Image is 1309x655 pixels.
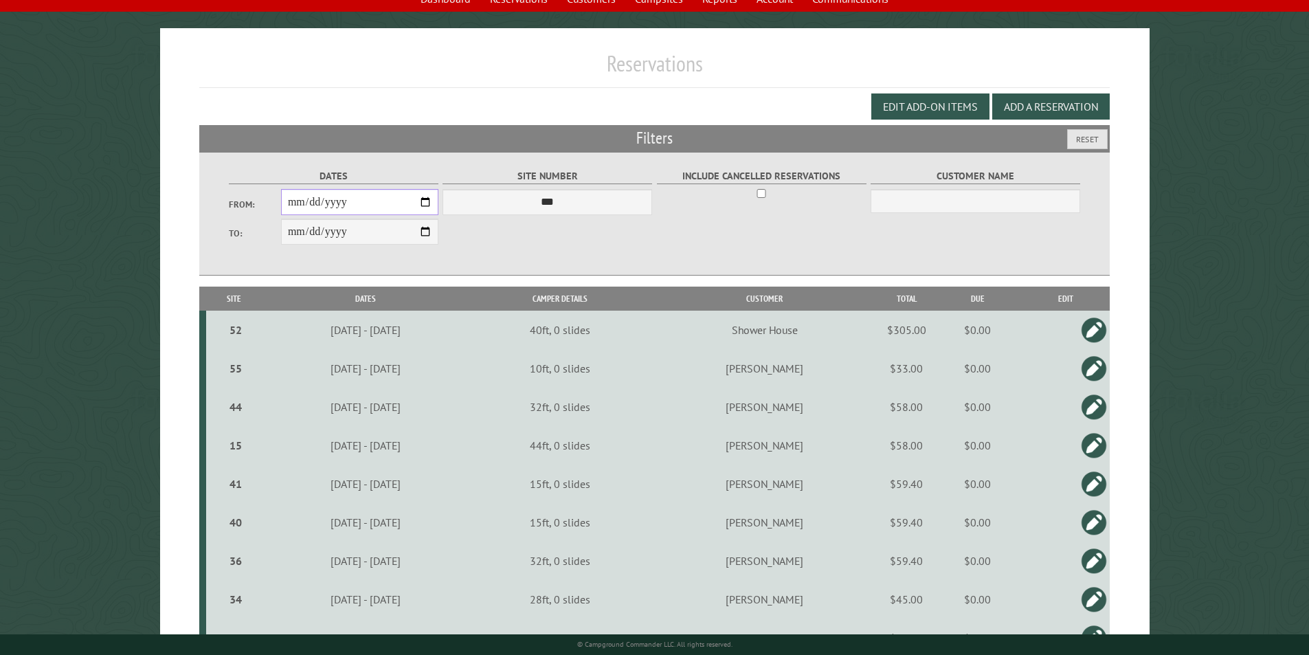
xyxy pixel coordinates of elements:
div: [DATE] - [DATE] [264,631,467,645]
th: Due [934,287,1021,311]
td: $45.00 [879,580,934,619]
div: [DATE] - [DATE] [264,515,467,529]
label: Customer Name [871,168,1080,184]
div: 40 [212,515,260,529]
button: Edit Add-on Items [871,93,989,120]
button: Add a Reservation [992,93,1110,120]
div: [DATE] - [DATE] [264,400,467,414]
td: $0.00 [934,465,1021,503]
div: 41 [212,631,260,645]
td: 32ft, 0 slides [469,542,650,580]
td: Shower House [650,311,879,349]
label: Dates [229,168,438,184]
td: $0.00 [934,426,1021,465]
td: $58.00 [879,426,934,465]
div: 15 [212,438,260,452]
td: $33.00 [879,349,934,388]
td: [PERSON_NAME] [650,542,879,580]
div: 41 [212,477,260,491]
div: [DATE] - [DATE] [264,438,467,452]
h1: Reservations [199,50,1110,88]
th: Site [206,287,262,311]
h2: Filters [199,125,1110,151]
div: [DATE] - [DATE] [264,477,467,491]
td: $305.00 [879,311,934,349]
label: Site Number [443,168,652,184]
div: [DATE] - [DATE] [264,323,467,337]
td: $59.40 [879,542,934,580]
label: To: [229,227,281,240]
td: $0.00 [934,349,1021,388]
td: 32ft, 0 slides [469,388,650,426]
td: 40ft, 0 slides [469,311,650,349]
td: [PERSON_NAME] [650,503,879,542]
div: [DATE] - [DATE] [264,592,467,606]
button: Reset [1067,129,1108,149]
small: © Campground Commander LLC. All rights reserved. [577,640,732,649]
div: 55 [212,362,260,375]
th: Customer [650,287,879,311]
td: [PERSON_NAME] [650,388,879,426]
label: Include Cancelled Reservations [657,168,866,184]
td: $0.00 [934,311,1021,349]
td: $59.40 [879,503,934,542]
th: Edit [1021,287,1110,311]
th: Total [879,287,934,311]
div: 36 [212,554,260,568]
div: 34 [212,592,260,606]
div: 52 [212,323,260,337]
td: 10ft, 0 slides [469,349,650,388]
td: [PERSON_NAME] [650,426,879,465]
td: $0.00 [934,388,1021,426]
td: $0.00 [934,503,1021,542]
div: [DATE] - [DATE] [264,554,467,568]
td: [PERSON_NAME] [650,465,879,503]
th: Camper Details [469,287,650,311]
div: [DATE] - [DATE] [264,362,467,375]
td: [PERSON_NAME] [650,580,879,619]
div: 44 [212,400,260,414]
td: $58.00 [879,388,934,426]
label: From: [229,198,281,211]
td: 15ft, 0 slides [469,503,650,542]
th: Dates [262,287,469,311]
td: [PERSON_NAME] [650,349,879,388]
td: $0.00 [934,542,1021,580]
td: $59.40 [879,465,934,503]
td: 28ft, 0 slides [469,580,650,619]
td: 44ft, 0 slides [469,426,650,465]
td: 15ft, 0 slides [469,465,650,503]
td: $0.00 [934,580,1021,619]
